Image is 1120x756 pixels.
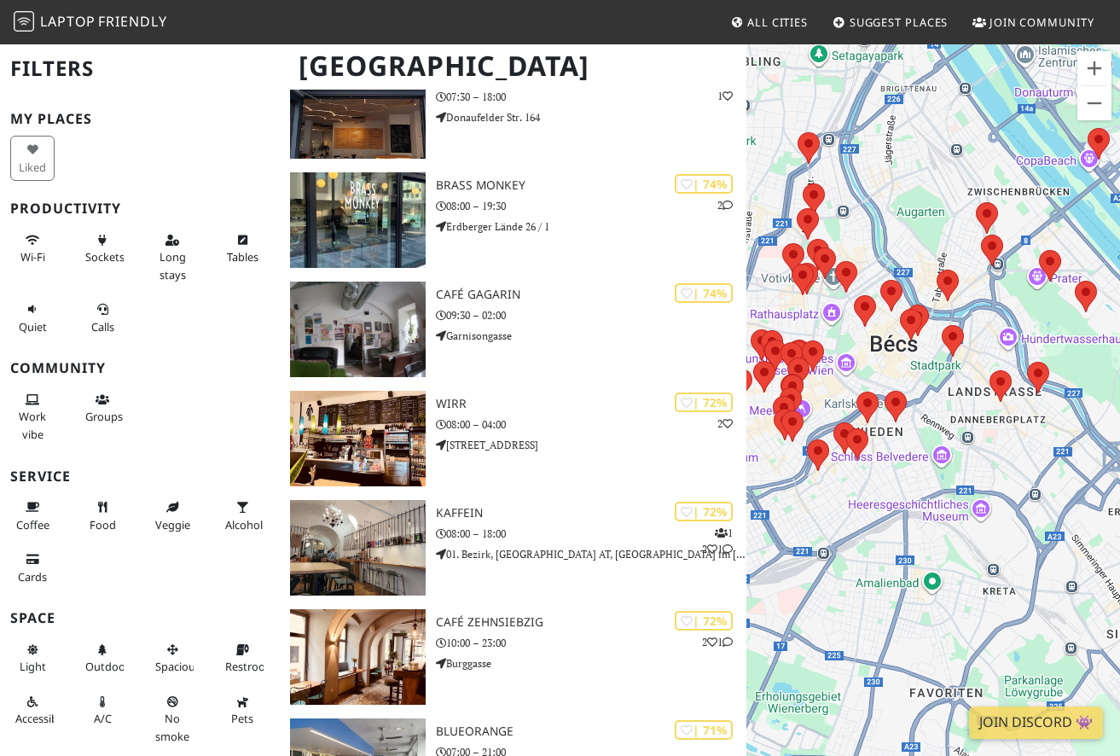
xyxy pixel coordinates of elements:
h3: Productivity [10,201,270,217]
p: 09:30 – 02:00 [436,307,747,323]
img: Café Zehnsiebzig [290,609,425,705]
p: [STREET_ADDRESS] [436,437,747,453]
div: | 74% [675,283,733,303]
p: 08:00 – 18:00 [436,526,747,542]
span: Smoke free [155,711,189,743]
a: LaptopFriendly LaptopFriendly [14,8,167,38]
h2: Filters [10,43,270,95]
img: KAFFEIN [290,500,425,596]
button: Food [80,493,125,538]
img: WIRR [290,391,425,486]
span: Friendly [98,12,166,31]
img: Café Gagarin [290,282,425,377]
button: No smoke [150,688,194,750]
button: Outdoor [80,636,125,681]
p: 2 [717,416,733,432]
span: People working [19,409,46,441]
span: Accessible [15,711,67,726]
button: Long stays [150,226,194,288]
p: Donaufelder Str. 164 [436,109,747,125]
h3: KAFFEIN [436,506,747,520]
span: Work-friendly tables [227,249,258,265]
a: Röstwerkstatt Café | 74% 1 Röstwerkstatt Café 07:30 – 18:00 Donaufelder Str. 164 [280,63,746,159]
span: Natural light [20,659,46,674]
button: Cards [10,545,55,590]
div: | 72% [675,611,733,631]
span: Credit cards [18,569,47,584]
img: LaptopFriendly [14,11,34,32]
p: 08:00 – 04:00 [436,416,747,433]
button: Tables [220,226,264,271]
button: Kicsinyítés [1077,86,1111,120]
button: Sockets [80,226,125,271]
h3: Community [10,360,270,376]
span: Power sockets [85,249,125,265]
span: Laptop [40,12,96,31]
a: Café Gagarin | 74% Café Gagarin 09:30 – 02:00 Garnisongasse [280,282,746,377]
div: | 72% [675,393,733,412]
p: 1 2 1 [702,525,733,557]
h3: My Places [10,111,270,127]
button: Calls [80,295,125,340]
p: 10:00 – 23:00 [436,635,747,651]
p: 08:00 – 19:30 [436,198,747,214]
span: Spacious [155,659,200,674]
button: Veggie [150,493,194,538]
button: Alcohol [220,493,264,538]
button: A/C [80,688,125,733]
p: 01. Bezirk, [GEOGRAPHIC_DATA] AT, [GEOGRAPHIC_DATA] im [PERSON_NAME] 3 [436,546,747,562]
a: Join Community [966,7,1101,38]
a: Café Zehnsiebzig | 72% 21 Café Zehnsiebzig 10:00 – 23:00 Burggasse [280,609,746,705]
button: Groups [80,386,125,431]
p: 2 1 [702,634,733,650]
div: | 74% [675,174,733,194]
h3: Café Zehnsiebzig [436,615,747,630]
button: Accessible [10,688,55,733]
span: Quiet [19,319,47,334]
button: Nagyítás [1077,51,1111,85]
span: Air conditioned [94,711,112,726]
h3: Service [10,468,270,485]
a: All Cities [723,7,815,38]
span: Outdoor area [85,659,130,674]
span: Alcohol [225,517,263,532]
a: Suggest Places [826,7,955,38]
p: Burggasse [436,655,747,672]
button: Pets [220,688,264,733]
button: Work vibe [10,386,55,448]
p: Garnisongasse [436,328,747,344]
button: Light [10,636,55,681]
h3: Brass Monkey [436,178,747,193]
span: Pet friendly [231,711,253,726]
a: WIRR | 72% 2 WIRR 08:00 – 04:00 [STREET_ADDRESS] [280,391,746,486]
h3: Café Gagarin [436,288,747,302]
button: Restroom [220,636,264,681]
h3: Space [10,610,270,626]
span: Food [90,517,116,532]
span: Suggest Places [850,15,949,30]
img: Brass Monkey [290,172,425,268]
h1: [GEOGRAPHIC_DATA] [285,43,743,90]
div: | 71% [675,720,733,740]
p: Erdberger Lände 26 / 1 [436,218,747,235]
button: Spacious [150,636,194,681]
span: Restroom [225,659,276,674]
span: Veggie [155,517,190,532]
button: Quiet [10,295,55,340]
a: Brass Monkey | 74% 2 Brass Monkey 08:00 – 19:30 Erdberger Lände 26 / 1 [280,172,746,268]
span: Stable Wi-Fi [20,249,45,265]
a: KAFFEIN | 72% 121 KAFFEIN 08:00 – 18:00 01. Bezirk, [GEOGRAPHIC_DATA] AT, [GEOGRAPHIC_DATA] im [P... [280,500,746,596]
span: Video/audio calls [91,319,114,334]
img: Röstwerkstatt Café [290,63,425,159]
span: Long stays [160,249,186,282]
h3: Blueorange [436,724,747,739]
p: 2 [717,197,733,213]
div: | 72% [675,502,733,521]
h3: WIRR [436,397,747,411]
span: Join Community [989,15,1094,30]
button: Wi-Fi [10,226,55,271]
span: Coffee [16,517,49,532]
span: Group tables [85,409,123,424]
button: Coffee [10,493,55,538]
span: All Cities [747,15,808,30]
